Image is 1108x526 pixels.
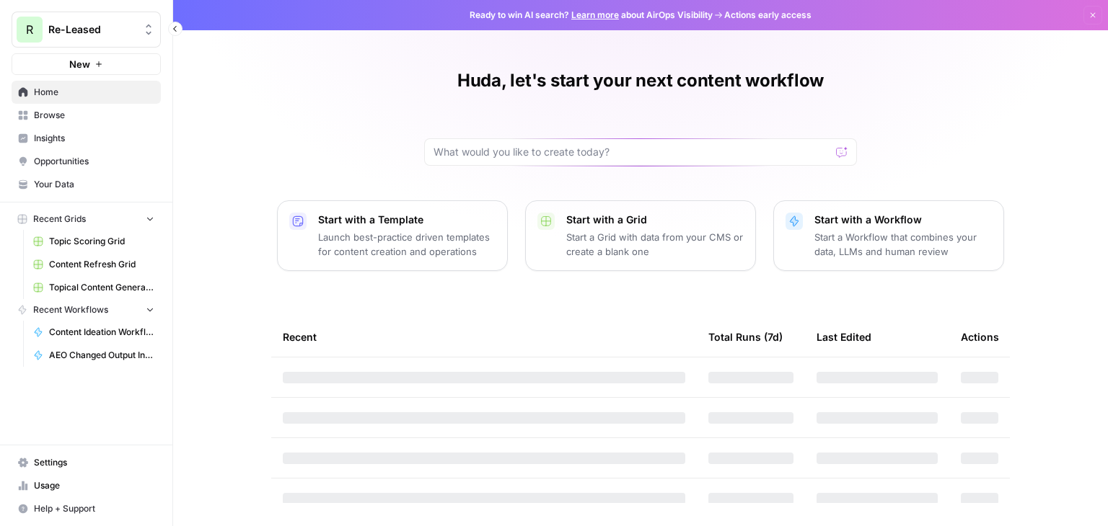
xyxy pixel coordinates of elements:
span: Browse [34,109,154,122]
button: Workspace: Re-Leased [12,12,161,48]
span: Content Ideation Workflow [49,326,154,339]
p: Start with a Template [318,213,496,227]
div: Actions [961,317,999,357]
div: Last Edited [817,317,871,357]
p: Start a Grid with data from your CMS or create a blank one [566,230,744,259]
p: Start with a Workflow [814,213,992,227]
a: Content Ideation Workflow [27,321,161,344]
span: Opportunities [34,155,154,168]
p: Start a Workflow that combines your data, LLMs and human review [814,230,992,259]
span: Your Data [34,178,154,191]
span: New [69,57,90,71]
a: Topic Scoring Grid [27,230,161,253]
div: Total Runs (7d) [708,317,783,357]
a: Insights [12,127,161,150]
a: Opportunities [12,150,161,173]
input: What would you like to create today? [434,145,830,159]
a: Topical Content Generation Grid [27,276,161,299]
a: Learn more [571,9,619,20]
a: Browse [12,104,161,127]
span: R [26,21,33,38]
button: Start with a WorkflowStart a Workflow that combines your data, LLMs and human review [773,200,1004,271]
a: Settings [12,451,161,474]
span: Content Refresh Grid [49,258,154,271]
a: AEO Changed Output Instructions [27,344,161,367]
span: Recent Grids [33,213,86,226]
a: Home [12,81,161,104]
span: Topical Content Generation Grid [49,281,154,294]
span: Actions early access [724,9,812,22]
span: Recent Workflows [33,303,108,316]
button: Start with a TemplateLaunch best-practice driven templates for content creation and operations [277,200,508,271]
div: Recent [283,317,685,357]
button: Recent Workflows [12,299,161,321]
button: Help + Support [12,497,161,520]
span: Help + Support [34,502,154,515]
span: Insights [34,132,154,145]
button: New [12,53,161,75]
p: Start with a Grid [566,213,744,227]
span: Ready to win AI search? about AirOps Visibility [470,9,713,22]
span: Settings [34,456,154,469]
span: Topic Scoring Grid [49,235,154,248]
span: Usage [34,479,154,492]
button: Recent Grids [12,208,161,230]
span: Re-Leased [48,22,136,37]
p: Launch best-practice driven templates for content creation and operations [318,230,496,259]
h1: Huda, let's start your next content workflow [457,69,824,92]
button: Start with a GridStart a Grid with data from your CMS or create a blank one [525,200,756,271]
span: Home [34,86,154,99]
a: Usage [12,474,161,497]
span: AEO Changed Output Instructions [49,349,154,362]
a: Your Data [12,173,161,196]
a: Content Refresh Grid [27,253,161,276]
